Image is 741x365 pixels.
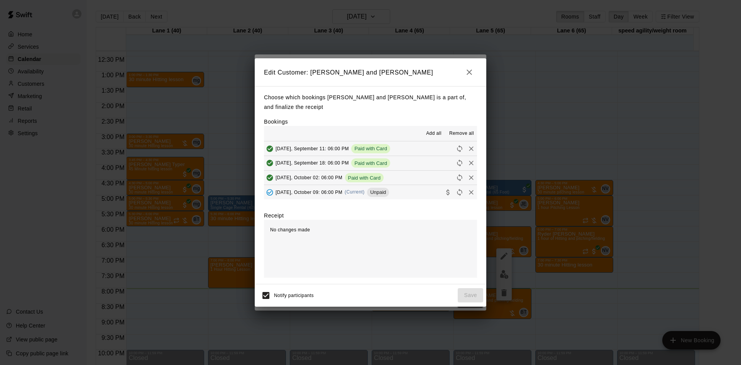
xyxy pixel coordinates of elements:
[255,58,486,86] h2: Edit Customer: [PERSON_NAME] and [PERSON_NAME]
[421,127,446,140] button: Add all
[446,127,477,140] button: Remove all
[264,171,477,185] button: Added & Paid[DATE], October 02: 06:00 PMPaid with CardRescheduleRemove
[449,130,474,138] span: Remove all
[276,160,349,166] span: [DATE], September 18: 06:00 PM
[264,93,477,112] p: Choose which bookings [PERSON_NAME] and [PERSON_NAME] is a part of, and finalize the receipt
[351,146,390,151] span: Paid with Card
[264,143,276,154] button: Added & Paid
[454,145,465,151] span: Reschedule
[264,119,288,125] label: Bookings
[454,160,465,166] span: Reschedule
[276,146,349,151] span: [DATE], September 11: 06:00 PM
[264,141,477,156] button: Added & Paid[DATE], September 11: 06:00 PMPaid with CardRescheduleRemove
[276,175,342,180] span: [DATE], October 02: 06:00 PM
[442,189,454,195] span: Collect payment
[426,130,442,138] span: Add all
[454,189,465,195] span: Reschedule
[351,160,390,166] span: Paid with Card
[264,156,477,170] button: Added & Paid[DATE], September 18: 06:00 PMPaid with CardRescheduleRemove
[274,293,314,298] span: Notify participants
[345,175,384,181] span: Paid with Card
[264,187,276,198] button: Added - Collect Payment
[264,172,276,183] button: Added & Paid
[465,189,477,195] span: Remove
[276,189,342,195] span: [DATE], October 09: 06:00 PM
[465,175,477,180] span: Remove
[465,145,477,151] span: Remove
[264,185,477,199] button: Added - Collect Payment[DATE], October 09: 06:00 PM(Current)UnpaidCollect paymentRescheduleRemove
[264,212,284,219] label: Receipt
[454,175,465,180] span: Reschedule
[345,189,365,195] span: (Current)
[465,160,477,166] span: Remove
[270,227,310,233] span: No changes made
[367,189,389,195] span: Unpaid
[264,157,276,169] button: Added & Paid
